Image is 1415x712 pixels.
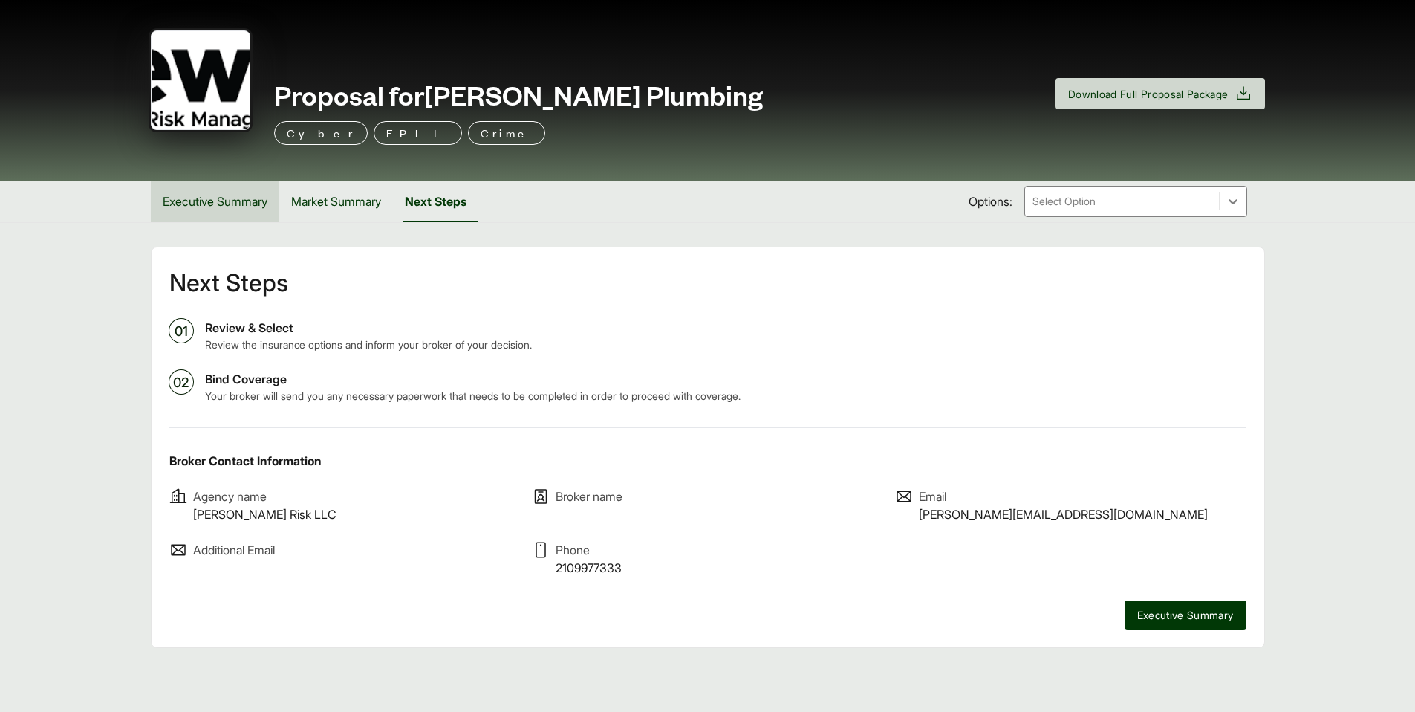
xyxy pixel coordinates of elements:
[279,181,393,222] button: Market Summary
[205,319,1246,337] p: Review & Select
[205,388,1246,404] p: Your broker will send you any necessary paperwork that needs to be completed in order to proceed ...
[556,541,622,559] p: Phone
[1055,78,1265,109] button: Download Full Proposal Package
[556,559,622,577] p: 2109977333
[481,124,533,142] p: Crime
[919,505,1208,523] p: [PERSON_NAME][EMAIL_ADDRESS][DOMAIN_NAME]
[205,370,1246,388] p: Bind Coverage
[205,337,1246,352] p: Review the insurance options and inform your broker of your decision.
[193,488,336,505] p: Agency name
[193,505,336,523] p: [PERSON_NAME] Risk LLC
[393,181,478,222] button: Next Steps
[1125,601,1246,630] button: Executive Summary
[969,192,1012,210] span: Options:
[274,80,763,109] span: Proposal for [PERSON_NAME] Plumbing
[919,488,1208,505] p: Email
[169,271,1246,295] h2: Next Steps
[151,181,279,222] button: Executive Summary
[556,488,622,505] p: Broker name
[287,124,355,142] p: Cyber
[193,541,275,559] p: Additional Email
[386,124,449,142] p: EPLI
[1137,607,1234,623] span: Executive Summary
[1068,86,1229,102] span: Download Full Proposal Package
[169,452,1246,470] p: Broker Contact Information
